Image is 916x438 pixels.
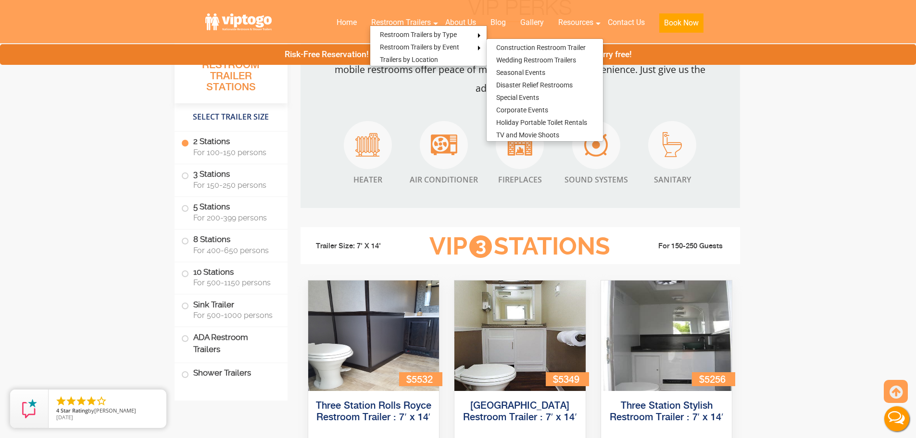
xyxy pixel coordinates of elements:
[626,241,733,252] li: For 150-250 Guests
[181,294,281,324] label: Sink Trailer
[454,280,586,391] img: Side view of three station restroom trailer with three separate doors with signs
[181,230,281,259] label: 8 Stations
[663,132,682,157] img: an icon of Air Sanitary
[601,12,652,33] a: Contact Us
[56,408,159,414] span: by
[551,12,601,33] a: Resources
[483,12,513,33] a: Blog
[307,232,415,261] li: Trailer Size: 7' X 14'
[469,235,492,258] span: 3
[431,134,457,155] img: an icon of Air Conditioner
[659,13,703,33] button: Book Now
[20,399,39,418] img: Review Rating
[648,174,696,185] span: Sanitary
[65,395,77,407] li: 
[308,280,439,391] img: Side view of three station restroom trailer with three separate doors with signs
[487,54,586,66] a: Wedding Restroom Trailers
[370,28,466,41] a: Restroom Trailers by Type
[193,181,276,190] span: For 150-250 persons
[370,41,469,53] a: Restroom Trailers by Event
[506,134,533,156] img: an icon of Air Fire Place
[410,174,478,185] span: Air Conditioner
[601,280,732,391] img: Side view of three station restroom trailer with three separate doors with signs
[193,213,276,222] span: For 200-399 persons
[181,327,281,360] label: ADA Restroom Trailers
[320,41,721,97] p: We put true, indoor luxury accommodations on wheels for limitless event possibilities. Our mobile...
[487,129,569,141] a: TV and Movie Shoots
[399,372,442,386] div: $5532
[414,233,625,260] h3: VIP Stations
[329,12,364,33] a: Home
[193,278,276,287] span: For 500-1150 persons
[193,246,276,255] span: For 400-650 persons
[370,53,448,66] a: Trailers by Location
[364,12,438,33] a: Restroom Trailers
[193,148,276,157] span: For 100-150 persons
[94,407,136,414] span: [PERSON_NAME]
[56,414,73,421] span: [DATE]
[878,400,916,438] button: Live Chat
[193,311,276,320] span: For 500-1000 persons
[181,363,281,384] label: Shower Trailers
[56,407,59,414] span: 4
[181,197,281,227] label: 5 Stations
[316,401,431,423] a: Three Station Rolls Royce Restroom Trailer : 7′ x 14′
[487,116,597,129] a: Holiday Portable Toilet Rentals
[344,174,392,185] span: Heater
[175,46,288,103] h3: All Portable Restroom Trailer Stations
[487,79,582,91] a: Disaster Relief Restrooms
[75,395,87,407] li: 
[610,401,724,423] a: Three Station Stylish Restroom Trailer : 7′ x 14′
[584,133,608,157] img: an icon of Air Sound System
[652,12,711,38] a: Book Now
[181,262,281,292] label: 10 Stations
[487,41,595,54] a: Construction Restroom Trailer
[487,104,558,116] a: Corporate Events
[61,407,88,414] span: Star Rating
[355,133,380,157] img: an icon of Heater
[96,395,107,407] li: 
[55,395,67,407] li: 
[181,164,281,194] label: 3 Stations
[692,372,735,386] div: $5256
[175,108,288,126] h4: Select Trailer Size
[546,372,589,386] div: $5349
[496,174,544,185] span: Fireplaces
[487,91,549,104] a: Special Events
[565,174,628,185] span: Sound Systems
[463,401,577,423] a: [GEOGRAPHIC_DATA] Restroom Trailer : 7′ x 14′
[487,66,555,79] a: Seasonal Events
[513,12,551,33] a: Gallery
[86,395,97,407] li: 
[438,12,483,33] a: About Us
[181,132,281,161] label: 2 Stations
